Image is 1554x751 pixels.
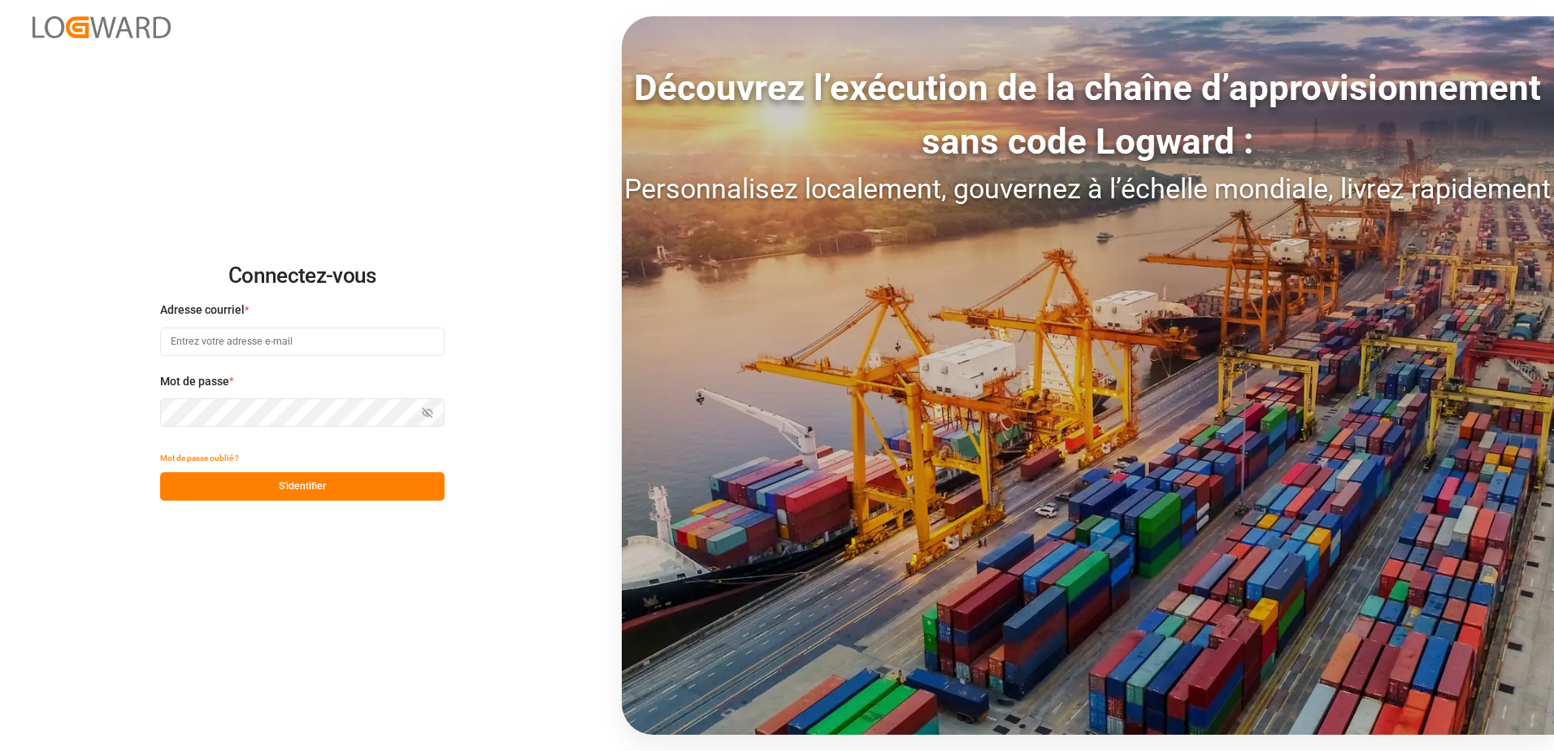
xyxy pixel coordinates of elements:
[160,250,445,302] h2: Connectez-vous
[622,61,1554,168] div: Découvrez l’exécution de la chaîne d’approvisionnement sans code Logward :
[622,168,1554,210] div: Personnalisez localement, gouvernez à l’échelle mondiale, livrez rapidement
[160,444,239,472] button: Mot de passe oublié ?
[160,328,445,356] input: Entrez votre adresse e-mail
[33,16,171,38] img: Logward_new_orange.png
[160,302,245,319] span: Adresse courriel
[160,472,445,501] button: S'identifier
[160,373,229,390] span: Mot de passe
